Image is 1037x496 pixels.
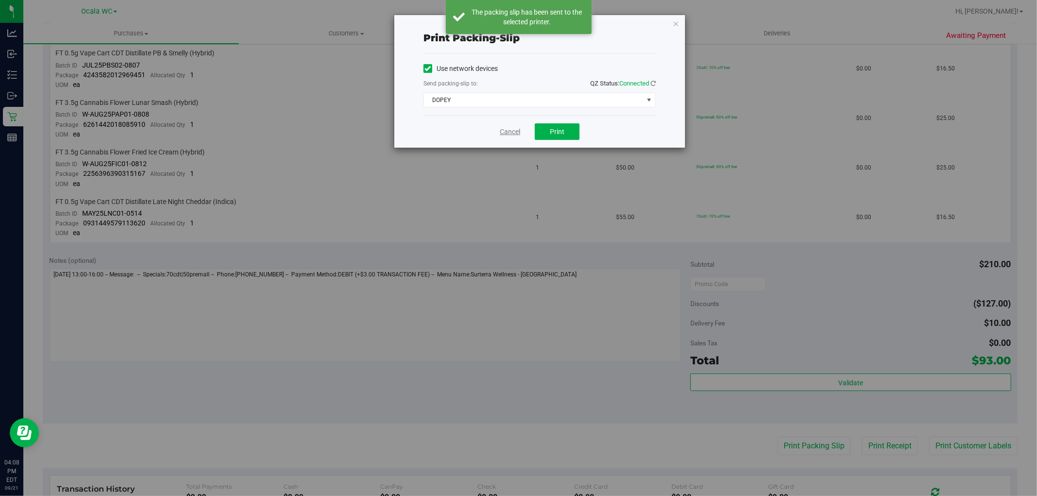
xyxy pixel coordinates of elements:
[500,127,520,137] a: Cancel
[550,128,564,136] span: Print
[10,418,39,447] iframe: Resource center
[470,7,584,27] div: The packing slip has been sent to the selected printer.
[619,80,649,87] span: Connected
[643,93,655,107] span: select
[423,32,520,44] span: Print packing-slip
[535,123,580,140] button: Print
[424,93,643,107] span: DOPEY
[423,64,498,74] label: Use network devices
[423,79,478,88] label: Send packing-slip to:
[590,80,656,87] span: QZ Status:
